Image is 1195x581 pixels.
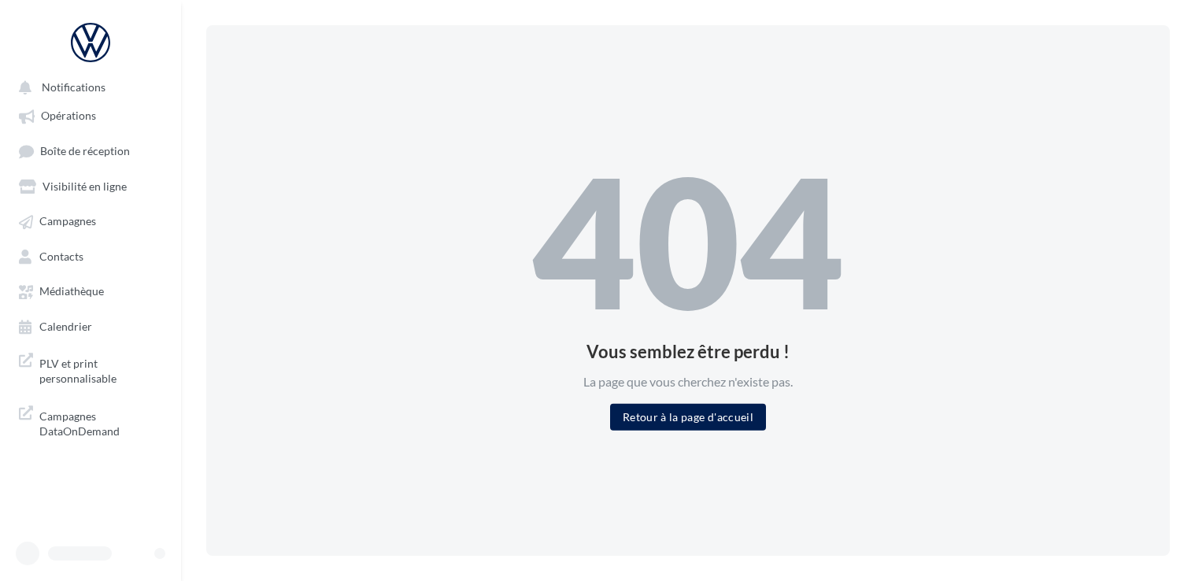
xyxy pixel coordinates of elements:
[39,405,162,439] span: Campagnes DataOnDemand
[9,136,172,165] a: Boîte de réception
[532,342,844,360] div: Vous semblez être perdu !
[39,215,96,228] span: Campagnes
[42,80,105,94] span: Notifications
[39,320,92,333] span: Calendrier
[40,144,130,157] span: Boîte de réception
[39,250,83,263] span: Contacts
[532,372,844,390] div: La page que vous cherchez n'existe pas.
[9,206,172,235] a: Campagnes
[9,276,172,305] a: Médiathèque
[9,172,172,200] a: Visibilité en ligne
[9,312,172,340] a: Calendrier
[9,399,172,446] a: Campagnes DataOnDemand
[9,242,172,270] a: Contacts
[43,179,127,193] span: Visibilité en ligne
[532,151,844,331] div: 404
[41,109,96,123] span: Opérations
[39,353,162,387] span: PLV et print personnalisable
[9,101,172,129] a: Opérations
[39,285,104,298] span: Médiathèque
[9,346,172,393] a: PLV et print personnalisable
[610,403,766,430] button: Retour à la page d'accueil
